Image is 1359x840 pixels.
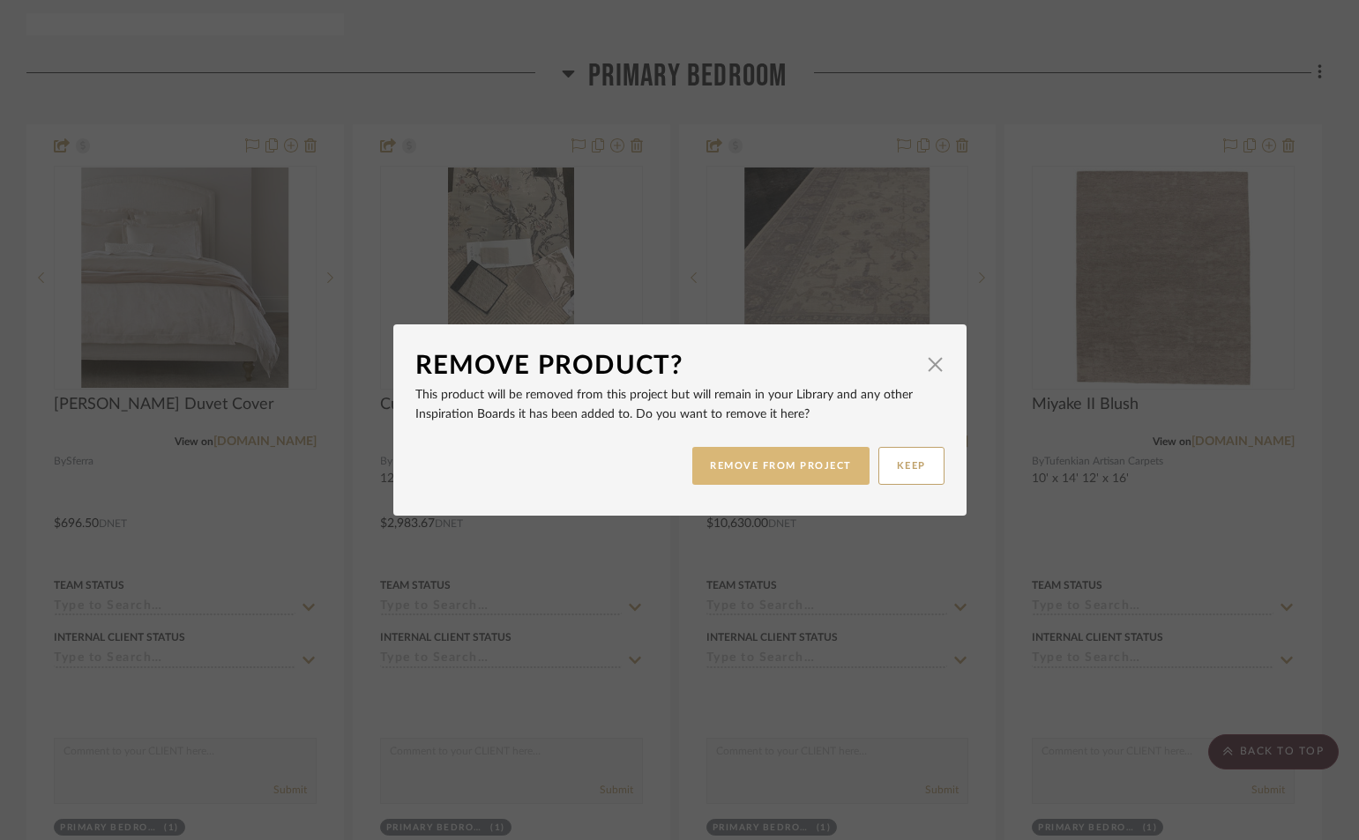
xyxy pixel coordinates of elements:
button: Close [918,346,953,382]
button: REMOVE FROM PROJECT [692,447,870,485]
dialog-header: Remove Product? [415,346,945,385]
div: Remove Product? [415,346,918,385]
button: KEEP [878,447,945,485]
p: This product will be removed from this project but will remain in your Library and any other Insp... [415,385,945,424]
